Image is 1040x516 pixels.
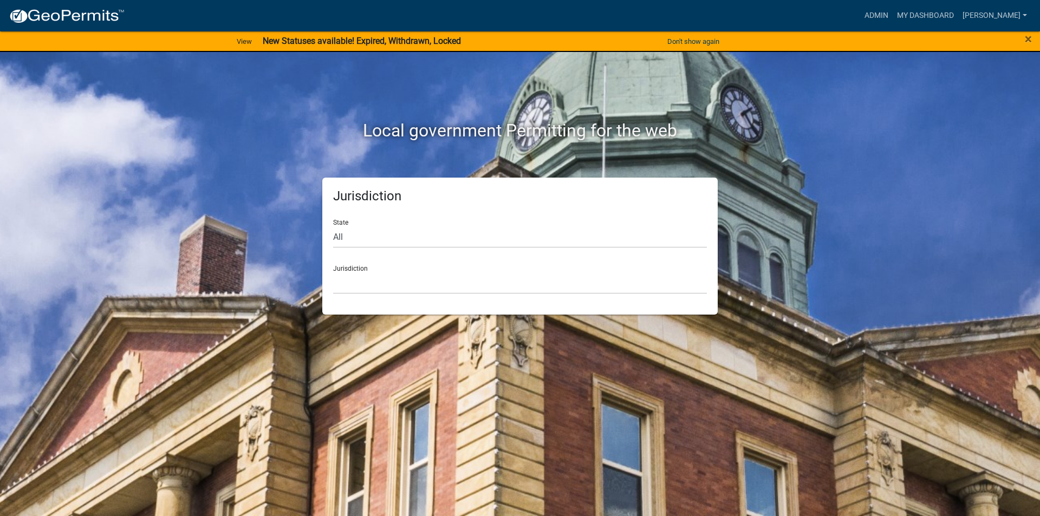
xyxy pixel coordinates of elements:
[663,32,724,50] button: Don't show again
[860,5,893,26] a: Admin
[333,188,707,204] h5: Jurisdiction
[232,32,256,50] a: View
[1025,32,1032,45] button: Close
[893,5,958,26] a: My Dashboard
[1025,31,1032,47] span: ×
[219,120,821,141] h2: Local government Permitting for the web
[263,36,461,46] strong: New Statuses available! Expired, Withdrawn, Locked
[958,5,1031,26] a: [PERSON_NAME]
